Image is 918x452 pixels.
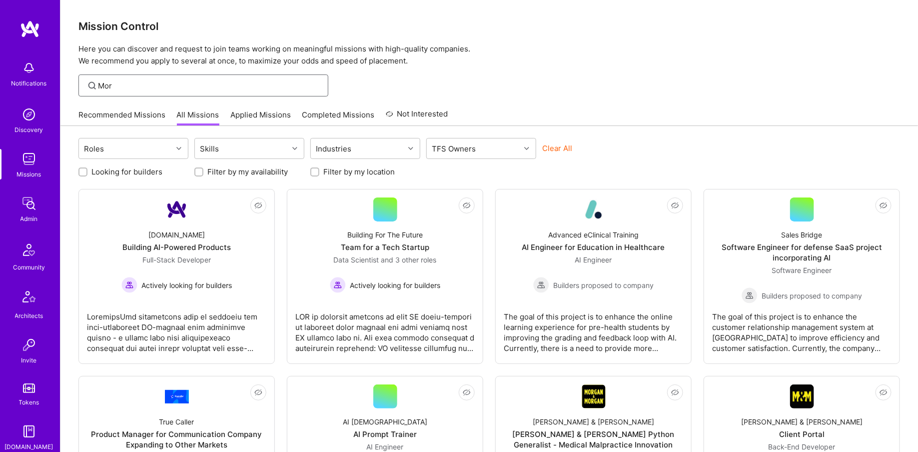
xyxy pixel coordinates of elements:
div: Architects [15,310,43,321]
div: LOR ip dolorsit ametcons ad elit SE doeiu-tempori ut laboreet dolor magnaal eni admi veniamq nost... [295,303,475,353]
img: bell [19,58,39,78]
input: Find Mission... [98,80,321,91]
i: icon EyeClosed [254,201,262,209]
span: Software Engineer [772,266,832,274]
div: The goal of this project is to enhance the online learning experience for pre-health students by ... [504,303,683,353]
span: Actively looking for builders [350,280,440,290]
img: Architects [17,286,41,310]
div: [PERSON_NAME] & [PERSON_NAME] Python Generalist - Medical Malpractice Innovation [504,429,683,450]
img: Builders proposed to company [533,277,549,293]
img: tokens [23,383,35,393]
span: Builders proposed to company [762,290,862,301]
h3: Mission Control [78,20,900,32]
a: All Missions [177,109,219,126]
div: Notifications [11,78,47,88]
a: Company LogoAdvanced eClinical TrainingAI Engineer for Education in HealthcareAI Engineer Builder... [504,197,683,355]
div: TFS Owners [430,141,479,156]
span: AI Engineer [367,442,404,451]
i: icon EyeClosed [671,201,679,209]
div: Sales Bridge [782,229,823,240]
img: Company Logo [165,197,189,221]
div: [PERSON_NAME] & [PERSON_NAME] [533,416,654,427]
div: [DOMAIN_NAME] [5,441,53,452]
div: Product Manager for Communication Company Expanding to Other Markets [87,429,266,450]
i: icon EyeClosed [463,388,471,396]
span: AI Engineer [575,255,612,264]
a: Sales BridgeSoftware Engineer for defense SaaS project incorporating AISoftware Engineer Builders... [712,197,892,355]
img: Builders proposed to company [742,287,758,303]
img: Invite [19,335,39,355]
i: icon SearchGrey [86,80,98,91]
div: Community [13,262,45,272]
div: The goal of this project is to enhance the customer relationship management system at [GEOGRAPHIC... [712,303,892,353]
div: [PERSON_NAME] & [PERSON_NAME] [741,416,863,427]
i: icon EyeClosed [254,388,262,396]
i: icon EyeClosed [463,201,471,209]
button: Clear All [542,143,572,153]
i: icon EyeClosed [880,201,888,209]
a: Not Interested [386,108,448,126]
a: Building For The FutureTeam for a Tech StartupData Scientist and 3 other rolesActively looking fo... [295,197,475,355]
div: LoremipsUmd sitametcons adip el seddoeiu tem inci-utlaboreet DO-magnaal enim adminimve quisno - e... [87,303,266,353]
div: Building AI-Powered Products [122,242,231,252]
span: Builders proposed to company [553,280,654,290]
img: Company Logo [165,390,189,403]
div: Invite [21,355,37,365]
img: admin teamwork [19,193,39,213]
img: Community [17,238,41,262]
a: Completed Missions [302,109,375,126]
i: icon EyeClosed [880,388,888,396]
img: Company Logo [790,384,814,408]
i: icon EyeClosed [671,388,679,396]
div: Admin [20,213,38,224]
img: Actively looking for builders [330,277,346,293]
div: Skills [198,141,222,156]
div: Client Portal [779,429,825,439]
div: Software Engineer for defense SaaS project incorporating AI [712,242,892,263]
div: Advanced eClinical Training [548,229,639,240]
div: AI [DEMOGRAPHIC_DATA] [343,416,427,427]
img: Actively looking for builders [121,277,137,293]
img: Company Logo [582,197,606,221]
a: Applied Missions [230,109,291,126]
div: AI Prompt Trainer [353,429,417,439]
div: Team for a Tech Startup [341,242,429,252]
div: Discovery [15,124,43,135]
span: Actively looking for builders [141,280,232,290]
a: Company Logo[DOMAIN_NAME]Building AI-Powered ProductsFull-Stack Developer Actively looking for bu... [87,197,266,355]
label: Filter by my availability [207,166,288,177]
span: Full-Stack Developer [142,255,211,264]
span: Back-End Developer [769,442,836,451]
img: guide book [19,421,39,441]
div: Missions [17,169,41,179]
i: icon Chevron [292,146,297,151]
div: True Caller [159,416,194,427]
span: and 3 other roles [381,255,437,264]
label: Looking for builders [91,166,162,177]
div: Building For The Future [347,229,423,240]
img: logo [20,20,40,38]
div: AI Engineer for Education in Healthcare [522,242,665,252]
label: Filter by my location [323,166,395,177]
a: Recommended Missions [78,109,165,126]
div: Roles [82,141,107,156]
img: teamwork [19,149,39,169]
img: discovery [19,104,39,124]
div: Tokens [19,397,39,407]
p: Here you can discover and request to join teams working on meaningful missions with high-quality ... [78,43,900,67]
i: icon Chevron [524,146,529,151]
div: [DOMAIN_NAME] [148,229,205,240]
span: Data Scientist [334,255,379,264]
i: icon Chevron [176,146,181,151]
div: Industries [314,141,354,156]
img: Company Logo [582,384,606,408]
i: icon Chevron [408,146,413,151]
